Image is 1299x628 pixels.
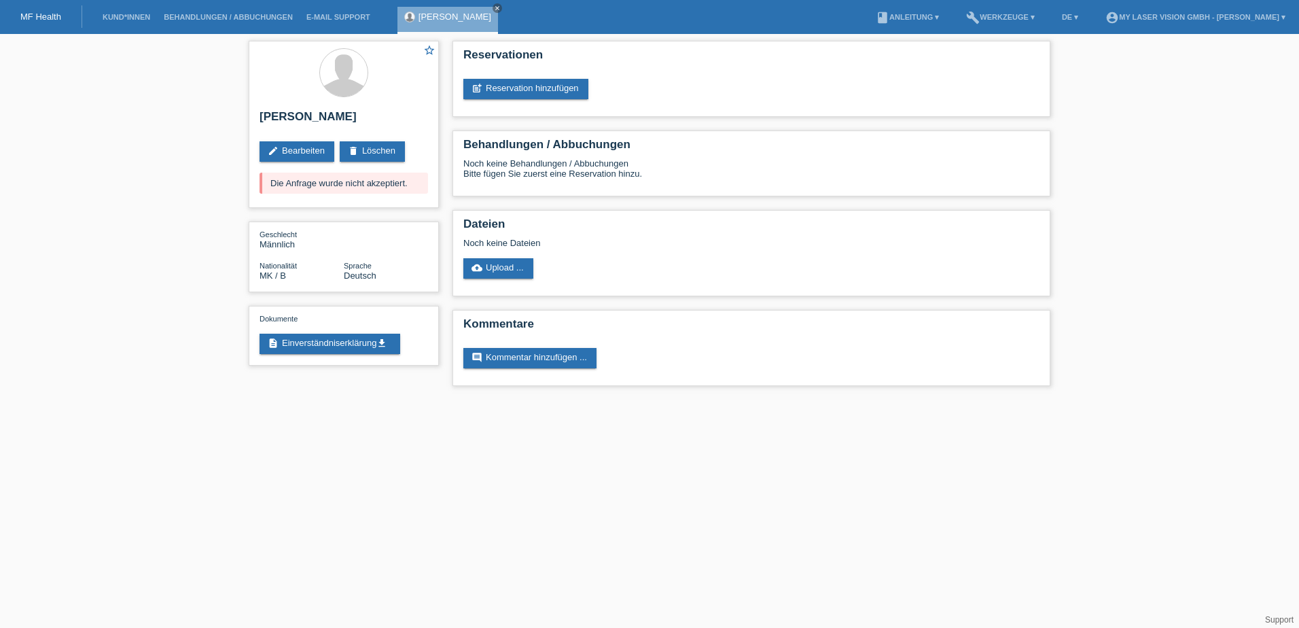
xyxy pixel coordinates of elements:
i: get_app [376,338,387,349]
a: bookAnleitung ▾ [869,13,946,21]
a: MF Health [20,12,61,22]
a: buildWerkzeuge ▾ [959,13,1042,21]
div: Männlich [260,229,344,249]
i: comment [471,352,482,363]
a: close [493,3,502,13]
a: editBearbeiten [260,141,334,162]
div: Noch keine Dateien [463,238,878,248]
span: Geschlecht [260,230,297,239]
h2: Behandlungen / Abbuchungen [463,138,1039,158]
a: account_circleMy Laser Vision GmbH - [PERSON_NAME] ▾ [1099,13,1292,21]
a: cloud_uploadUpload ... [463,258,533,279]
a: post_addReservation hinzufügen [463,79,588,99]
h2: [PERSON_NAME] [260,110,428,130]
span: Nationalität [260,262,297,270]
div: Die Anfrage wurde nicht akzeptiert. [260,173,428,194]
i: delete [348,145,359,156]
a: DE ▾ [1055,13,1085,21]
a: E-Mail Support [300,13,377,21]
i: edit [268,145,279,156]
span: Mazedonien / B / 02.11.2024 [260,271,286,281]
h2: Kommentare [463,317,1039,338]
a: commentKommentar hinzufügen ... [463,348,597,368]
span: Deutsch [344,271,376,281]
div: Noch keine Behandlungen / Abbuchungen Bitte fügen Sie zuerst eine Reservation hinzu. [463,158,1039,189]
a: deleteLöschen [340,141,405,162]
a: star_border [423,44,435,58]
i: cloud_upload [471,262,482,273]
a: Kund*innen [96,13,157,21]
i: post_add [471,83,482,94]
a: Support [1265,615,1294,625]
i: account_circle [1105,11,1119,24]
i: description [268,338,279,349]
a: [PERSON_NAME] [419,12,491,22]
i: close [494,5,501,12]
i: star_border [423,44,435,56]
span: Dokumente [260,315,298,323]
span: Sprache [344,262,372,270]
i: build [966,11,980,24]
i: book [876,11,889,24]
a: descriptionEinverständniserklärungget_app [260,334,400,354]
h2: Dateien [463,217,1039,238]
h2: Reservationen [463,48,1039,69]
a: Behandlungen / Abbuchungen [157,13,300,21]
